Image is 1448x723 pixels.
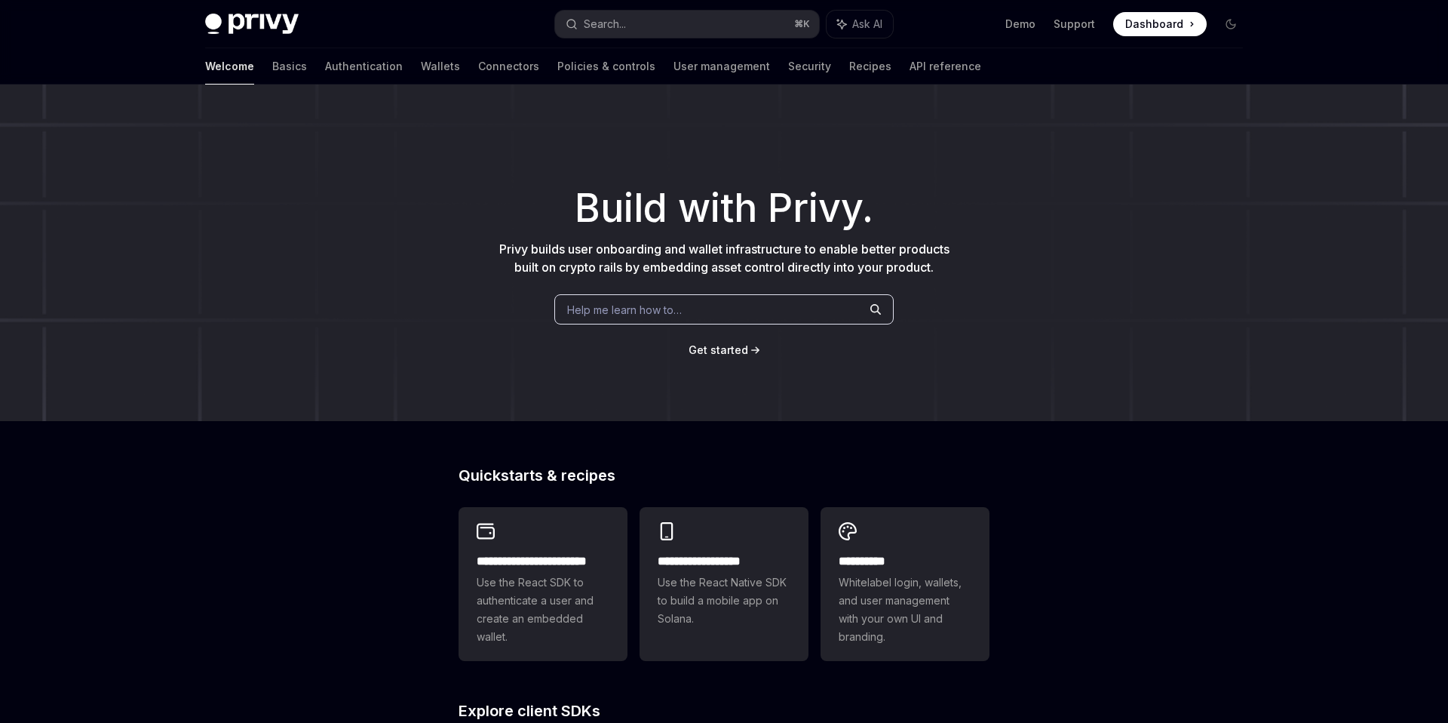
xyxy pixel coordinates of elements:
a: **** **** **** ***Use the React Native SDK to build a mobile app on Solana. [640,507,808,661]
a: **** *****Whitelabel login, wallets, and user management with your own UI and branding. [821,507,989,661]
span: Use the React SDK to authenticate a user and create an embedded wallet. [477,574,609,646]
a: Support [1054,17,1095,32]
a: Basics [272,48,307,85]
a: Welcome [205,48,254,85]
a: User management [673,48,770,85]
a: Wallets [421,48,460,85]
span: Dashboard [1125,17,1183,32]
a: Authentication [325,48,403,85]
button: Toggle dark mode [1219,12,1243,36]
span: Use the React Native SDK to build a mobile app on Solana. [658,574,790,628]
a: Policies & controls [557,48,655,85]
div: Search... [584,15,626,33]
img: dark logo [205,14,299,35]
span: Ask AI [852,17,882,32]
span: ⌘ K [794,18,810,30]
button: Ask AI [827,11,893,38]
button: Search...⌘K [555,11,819,38]
a: API reference [910,48,981,85]
span: Quickstarts & recipes [459,468,615,483]
span: Help me learn how to… [567,302,682,318]
a: Dashboard [1113,12,1207,36]
span: Whitelabel login, wallets, and user management with your own UI and branding. [839,574,971,646]
a: Get started [689,343,748,358]
span: Get started [689,343,748,356]
span: Explore client SDKs [459,703,600,718]
span: Build with Privy. [575,195,873,222]
a: Recipes [849,48,891,85]
a: Security [788,48,831,85]
a: Demo [1005,17,1035,32]
span: Privy builds user onboarding and wallet infrastructure to enable better products built on crypto ... [499,242,949,275]
a: Connectors [478,48,539,85]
